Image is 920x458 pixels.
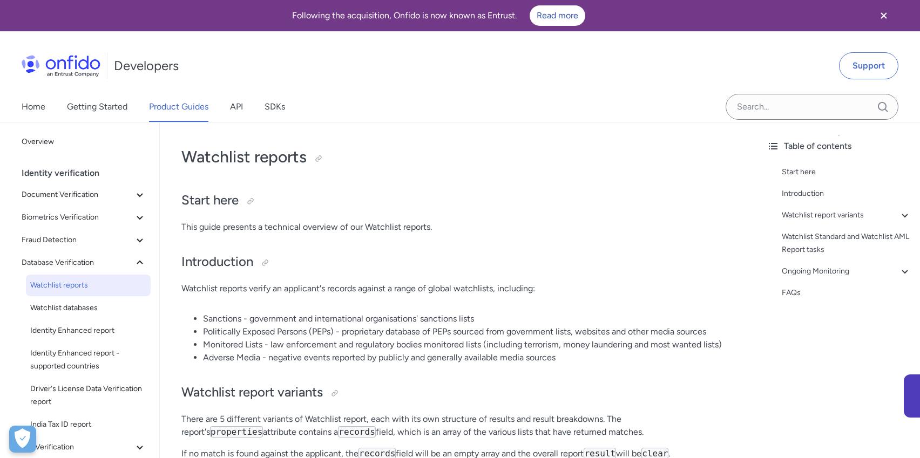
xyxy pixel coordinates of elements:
button: Fraud Detection [17,229,151,251]
span: eID Verification [22,441,133,454]
input: Onfido search input field [726,94,898,120]
div: Identity verification [22,162,155,184]
a: Driver's License Data Verification report [26,378,151,413]
h2: Introduction [181,253,736,271]
a: Read more [530,5,585,26]
span: Overview [22,135,146,148]
button: Biometrics Verification [17,207,151,228]
li: Politically Exposed Persons (PEPs) - proprietary database of PEPs sourced from government lists, ... [203,325,736,338]
button: eID Verification [17,436,151,458]
a: Watchlist Standard and Watchlist AML Report tasks [782,230,911,256]
button: Document Verification [17,184,151,206]
button: Close banner [864,2,904,29]
p: Watchlist reports verify an applicant's records against a range of global watchlists, including: [181,282,736,295]
li: Monitored Lists - law enforcement and regulatory bodies monitored lists (including terrorism, mon... [203,338,736,351]
span: Database Verification [22,256,133,269]
a: Introduction [782,187,911,200]
a: SDKs [265,92,285,122]
h1: Developers [114,57,179,74]
span: Driver's License Data Verification report [30,382,146,408]
a: Support [839,52,898,79]
p: There are 5 different variants of Watchlist report, each with its own structure of results and re... [181,413,736,439]
a: Home [22,92,45,122]
div: Cookie Preferences [9,426,36,453]
a: Watchlist databases [26,297,151,319]
a: Overview [17,131,151,153]
a: Watchlist reports [26,275,151,296]
a: Start here [782,166,911,179]
button: Open Preferences [9,426,36,453]
a: India Tax ID report [26,414,151,435]
a: Identity Enhanced report [26,320,151,341]
button: Database Verification [17,252,151,274]
span: Watchlist databases [30,302,146,315]
span: Biometrics Verification [22,211,133,224]
img: Onfido Logo [22,55,100,77]
span: Identity Enhanced report - supported countries [30,347,146,373]
a: Product Guides [149,92,208,122]
li: Sanctions - government and international organisations' sanctions lists [203,312,736,325]
a: Identity Enhanced report - supported countries [26,343,151,377]
code: records [338,426,375,438]
a: Ongoing Monitoring [782,265,911,278]
h2: Watchlist report variants [181,384,736,402]
code: properties [210,426,263,438]
a: Watchlist report variants [782,209,911,222]
svg: Close banner [877,9,890,22]
div: Following the acquisition, Onfido is now known as Entrust. [13,5,864,26]
span: Watchlist reports [30,279,146,292]
h1: Watchlist reports [181,146,736,168]
a: Getting Started [67,92,127,122]
a: FAQs [782,286,911,299]
h2: Start here [181,192,736,210]
span: Fraud Detection [22,234,133,247]
p: This guide presents a technical overview of our Watchlist reports. [181,221,736,234]
span: India Tax ID report [30,418,146,431]
a: API [230,92,243,122]
span: Identity Enhanced report [30,324,146,337]
li: Adverse Media - negative events reported by publicly and generally available media sources [203,351,736,364]
span: Document Verification [22,188,133,201]
div: Table of contents [767,140,911,153]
